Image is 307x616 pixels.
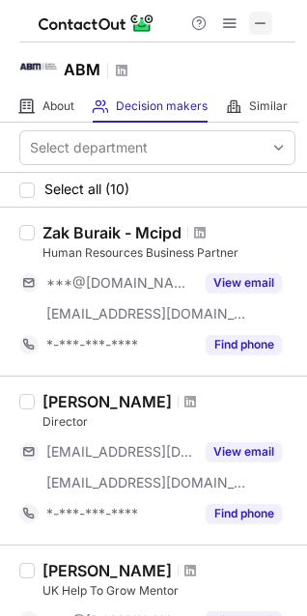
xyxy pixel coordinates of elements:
span: [EMAIL_ADDRESS][DOMAIN_NAME] [46,305,247,322]
img: d1bc538e3ba8aabb5dec8c99eb14b74a [19,47,58,86]
span: [EMAIL_ADDRESS][DOMAIN_NAME] [46,474,247,491]
span: [EMAIL_ADDRESS][DOMAIN_NAME] [46,443,194,461]
button: Reveal Button [206,273,282,293]
span: Select all (10) [44,182,129,197]
span: ***@[DOMAIN_NAME] [46,274,194,292]
div: Select department [30,138,148,157]
div: Zak Buraik - Mcipd [42,223,181,242]
img: ContactOut v5.3.10 [39,12,154,35]
span: Similar [249,98,288,114]
span: About [42,98,74,114]
button: Reveal Button [206,504,282,523]
div: UK Help To Grow Mentor [42,582,295,600]
h1: ABM [64,58,100,81]
div: [PERSON_NAME] [42,561,172,580]
div: [PERSON_NAME] [42,392,172,411]
span: Decision makers [116,98,208,114]
div: Human Resources Business Partner [42,244,295,262]
button: Reveal Button [206,335,282,354]
button: Reveal Button [206,442,282,462]
div: Director [42,413,295,431]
